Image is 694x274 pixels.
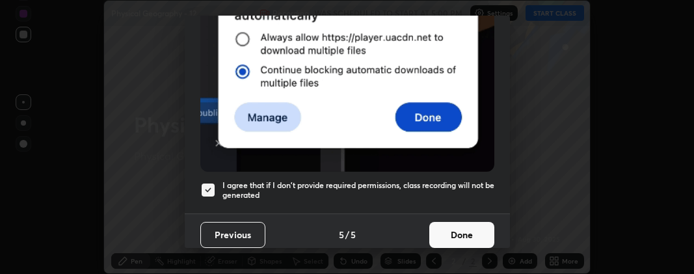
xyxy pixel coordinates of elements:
h4: 5 [351,228,356,241]
h5: I agree that if I don't provide required permissions, class recording will not be generated [222,180,494,200]
button: Previous [200,222,265,248]
button: Done [429,222,494,248]
h4: 5 [339,228,344,241]
h4: / [345,228,349,241]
